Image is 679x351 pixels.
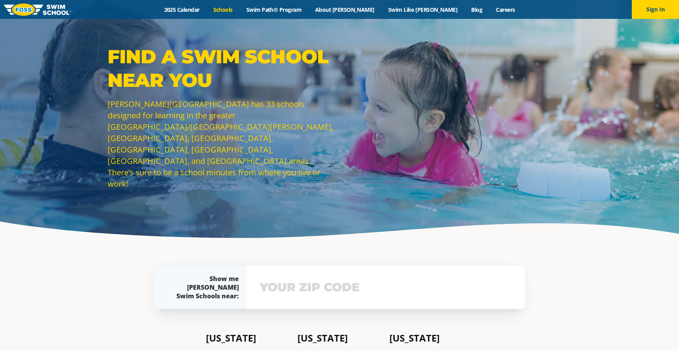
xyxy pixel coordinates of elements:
[297,333,381,344] h4: [US_STATE]
[258,276,514,299] input: YOUR ZIP CODE
[206,333,290,344] h4: [US_STATE]
[157,6,206,13] a: 2025 Calendar
[206,6,239,13] a: Schools
[308,6,382,13] a: About [PERSON_NAME]
[108,45,336,92] p: Find a Swim School Near You
[4,4,71,16] img: FOSS Swim School Logo
[381,6,464,13] a: Swim Like [PERSON_NAME]
[170,274,239,300] div: Show me [PERSON_NAME] Swim Schools near:
[464,6,489,13] a: Blog
[489,6,522,13] a: Careers
[389,333,473,344] h4: [US_STATE]
[239,6,308,13] a: Swim Path® Program
[108,98,336,189] p: [PERSON_NAME][GEOGRAPHIC_DATA] has 33 schools designed for learning in the greater [GEOGRAPHIC_DA...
